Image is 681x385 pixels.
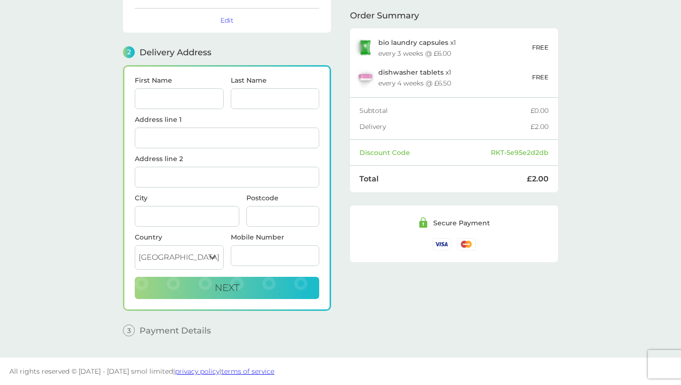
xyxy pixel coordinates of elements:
[378,50,451,57] div: every 3 weeks @ £6.00
[378,80,451,86] div: every 4 weeks @ £6.50
[215,282,239,293] span: Next
[531,123,549,130] div: £2.00
[246,195,319,201] label: Postcode
[378,39,456,46] p: x 1
[378,68,451,76] p: x 1
[359,123,531,130] div: Delivery
[457,238,476,250] img: /assets/icons/cards/mastercard.svg
[231,234,320,240] label: Mobile Number
[378,68,444,77] span: dishwasher tablets
[123,46,135,58] span: 2
[140,48,211,57] span: Delivery Address
[135,155,319,162] label: Address line 2
[135,195,239,201] label: City
[378,38,448,47] span: bio laundry capsules
[359,107,531,114] div: Subtotal
[359,175,527,183] div: Total
[433,220,490,226] div: Secure Payment
[175,367,219,376] a: privacy policy
[140,326,211,335] span: Payment Details
[359,149,491,156] div: Discount Code
[532,72,549,82] p: FREE
[531,107,549,114] div: £0.00
[491,149,549,156] div: RKT-5e95e2d2db
[123,325,135,336] span: 3
[532,43,549,52] p: FREE
[135,116,319,123] label: Address line 1
[135,77,224,84] label: First Name
[221,367,274,376] a: terms of service
[350,11,419,20] span: Order Summary
[527,175,549,183] div: £2.00
[220,16,234,25] button: Edit
[135,277,319,299] button: Next
[135,234,224,240] div: Country
[231,77,320,84] label: Last Name
[432,238,451,250] img: /assets/icons/cards/visa.svg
